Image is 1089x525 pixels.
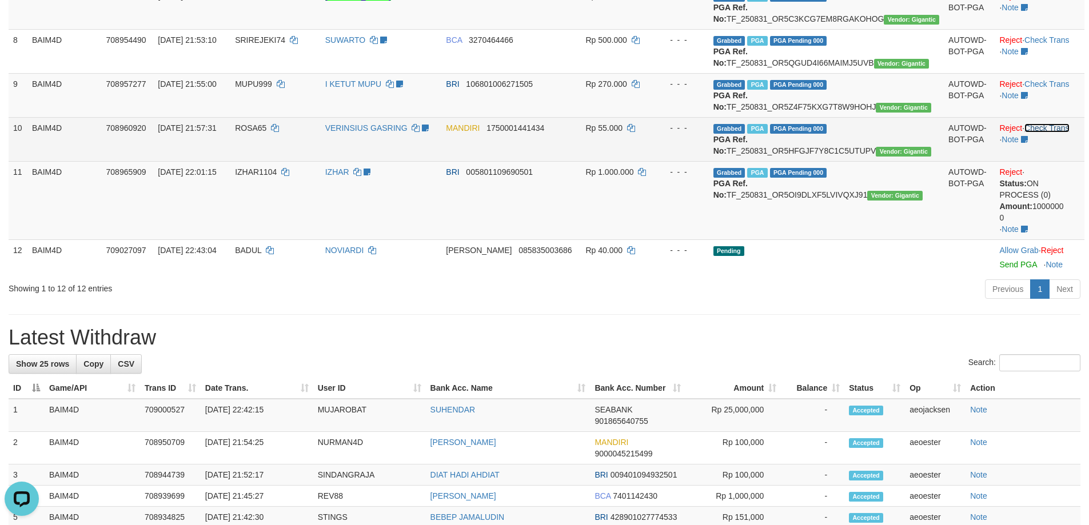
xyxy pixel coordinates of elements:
a: IZHAR [325,167,349,177]
span: Accepted [849,438,883,448]
span: [DATE] 21:53:10 [158,35,216,45]
td: 2 [9,432,45,464]
a: Next [1049,279,1080,299]
span: CSV [118,359,134,368]
span: Vendor URL: https://order5.1velocity.biz [884,15,939,25]
a: [PERSON_NAME] [430,491,496,500]
td: MUJAROBAT [313,399,426,432]
span: SRIREJEKI74 [235,35,285,45]
span: Accepted [849,513,883,523]
td: TF_250831_OR5QGUD4I66MAIMJ5UVB [709,29,944,73]
td: [DATE] 21:45:27 [201,486,313,507]
td: - [781,486,844,507]
span: Rp 270.000 [585,79,627,89]
span: BRI [595,470,608,479]
a: VERINSIUS GASRING [325,123,408,133]
b: PGA Ref. No: [713,47,748,67]
td: - [781,432,844,464]
td: Rp 100,000 [685,432,781,464]
a: SUWARTO [325,35,366,45]
span: Grabbed [713,168,745,178]
span: [DATE] 22:01:15 [158,167,216,177]
td: - [781,399,844,432]
a: Reject [999,123,1022,133]
span: 708954490 [106,35,146,45]
span: Copy 7401142430 to clipboard [613,491,657,500]
td: aeoester [905,486,966,507]
span: BCA [595,491,611,500]
a: DIAT HADI AHDIAT [430,470,500,479]
a: Reject [1041,246,1064,255]
a: NOVIARDI [325,246,364,255]
td: · · [995,161,1084,239]
span: Rp 1.000.000 [585,167,633,177]
a: Note [1046,260,1063,269]
span: PGA Pending [770,168,827,178]
span: Copy 9000045215499 to clipboard [595,449,652,458]
th: Action [966,378,1080,399]
a: CSV [110,354,142,374]
a: Note [970,491,987,500]
td: 3 [9,464,45,486]
th: Bank Acc. Number: activate to sort column ascending [590,378,685,399]
b: PGA Ref. No: [713,3,748,23]
span: [DATE] 21:57:31 [158,123,216,133]
a: Show 25 rows [9,354,77,374]
span: Copy 3270464466 to clipboard [469,35,513,45]
a: Reject [999,35,1022,45]
button: Open LiveChat chat widget [5,5,39,39]
a: Note [970,512,987,522]
a: Note [970,405,987,414]
a: Reject [999,79,1022,89]
td: BAIM4D [27,73,102,117]
td: BAIM4D [45,399,140,432]
td: BAIM4D [27,239,102,275]
th: ID: activate to sort column descending [9,378,45,399]
td: BAIM4D [45,432,140,464]
label: Search: [968,354,1080,371]
td: 12 [9,239,27,275]
span: Pending [713,246,744,256]
span: SEABANK [595,405,632,414]
b: Amount: [999,202,1032,211]
span: PGA Pending [770,36,827,46]
span: Copy 428901027774533 to clipboard [611,512,677,522]
td: 1 [9,399,45,432]
a: BEBEP JAMALUDIN [430,512,505,522]
th: Date Trans.: activate to sort column ascending [201,378,313,399]
td: aeojacksen [905,399,966,432]
th: Amount: activate to sort column ascending [685,378,781,399]
td: · [995,239,1084,275]
span: Marked by aeoester [747,168,767,178]
span: Marked by aeoester [747,80,767,90]
b: PGA Ref. No: [713,91,748,111]
a: Note [970,470,987,479]
span: BRI [446,79,459,89]
td: TF_250831_OR5OI9DLXF5LVIVQXJ91 [709,161,944,239]
span: IZHAR1104 [235,167,277,177]
th: Bank Acc. Name: activate to sort column ascending [426,378,591,399]
td: [DATE] 21:52:17 [201,464,313,486]
td: SINDANGRAJA [313,464,426,486]
span: BRI [446,167,459,177]
a: Note [1002,3,1019,12]
td: [DATE] 21:54:25 [201,432,313,464]
a: Check Trans [1024,79,1070,89]
th: Trans ID: activate to sort column ascending [140,378,201,399]
b: PGA Ref. No: [713,179,748,199]
a: Check Trans [1024,35,1070,45]
span: [DATE] 22:43:04 [158,246,216,255]
a: Note [970,438,987,447]
span: 709027097 [106,246,146,255]
span: [PERSON_NAME] [446,246,512,255]
span: [DATE] 21:55:00 [158,79,216,89]
span: 708965909 [106,167,146,177]
td: 8 [9,29,27,73]
div: - - - [659,78,704,90]
span: Copy 901865640755 to clipboard [595,416,648,426]
td: BAIM4D [45,486,140,507]
a: I KETUT MUPU [325,79,382,89]
span: Copy 009401094932501 to clipboard [611,470,677,479]
span: 708960920 [106,123,146,133]
a: Allow Grab [999,246,1038,255]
